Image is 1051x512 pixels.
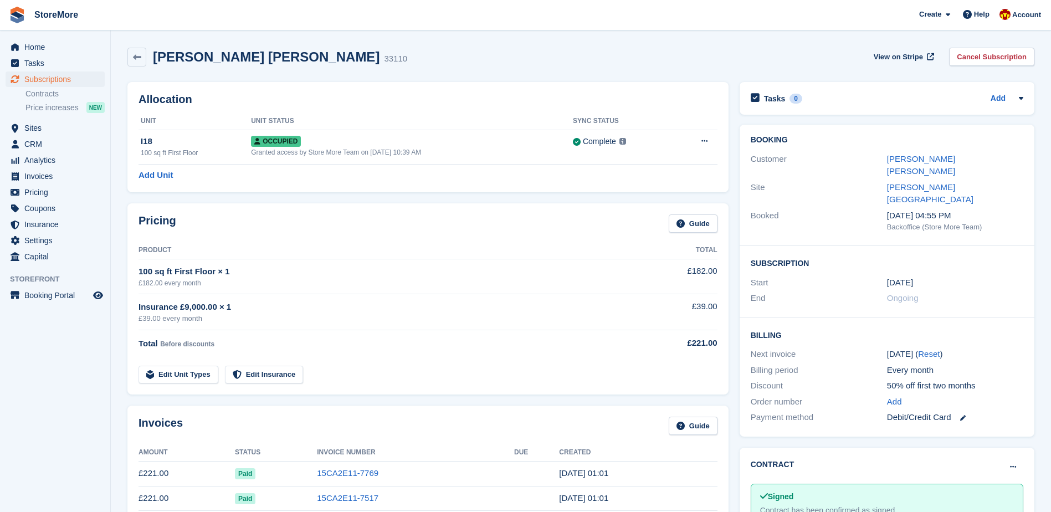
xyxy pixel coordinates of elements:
[24,249,91,264] span: Capital
[251,112,573,130] th: Unit Status
[24,233,91,248] span: Settings
[6,152,105,168] a: menu
[6,55,105,71] a: menu
[669,214,717,233] a: Guide
[751,181,887,206] div: Site
[628,337,717,350] div: £221.00
[6,217,105,232] a: menu
[751,292,887,305] div: End
[887,364,1023,377] div: Every month
[6,71,105,87] a: menu
[751,209,887,233] div: Booked
[559,493,608,503] time: 2025-07-13 00:01:15 UTC
[887,396,902,408] a: Add
[760,491,1014,503] div: Signed
[139,242,628,259] th: Product
[139,339,158,348] span: Total
[764,94,786,104] h2: Tasks
[24,152,91,168] span: Analytics
[139,278,628,288] div: £182.00 every month
[999,9,1011,20] img: Store More Team
[9,7,25,23] img: stora-icon-8386f47178a22dfd0bd8f6a31ec36ba5ce8667c1dd55bd0f319d3a0aa187defe.svg
[887,293,919,303] span: Ongoing
[874,52,923,63] span: View on Stripe
[24,71,91,87] span: Subscriptions
[24,217,91,232] span: Insurance
[887,209,1023,222] div: [DATE] 04:55 PM
[949,48,1034,66] a: Cancel Subscription
[6,39,105,55] a: menu
[251,147,573,157] div: Granted access by Store More Team on [DATE] 10:39 AM
[139,265,628,278] div: 100 sq ft First Floor × 1
[30,6,83,24] a: StoreMore
[25,101,105,114] a: Price increases NEW
[24,185,91,200] span: Pricing
[24,201,91,216] span: Coupons
[751,277,887,289] div: Start
[24,55,91,71] span: Tasks
[751,329,1023,340] h2: Billing
[24,168,91,184] span: Invoices
[139,112,251,130] th: Unit
[153,49,380,64] h2: [PERSON_NAME] [PERSON_NAME]
[6,249,105,264] a: menu
[91,289,105,302] a: Preview store
[24,120,91,136] span: Sites
[25,103,79,113] span: Price increases
[6,201,105,216] a: menu
[887,411,1023,424] div: Debit/Credit Card
[6,168,105,184] a: menu
[751,257,1023,268] h2: Subscription
[628,294,717,330] td: £39.00
[225,366,304,384] a: Edit Insurance
[628,242,717,259] th: Total
[6,136,105,152] a: menu
[139,214,176,233] h2: Pricing
[384,53,407,65] div: 33110
[141,135,251,148] div: I18
[514,444,559,462] th: Due
[24,136,91,152] span: CRM
[141,148,251,158] div: 100 sq ft First Floor
[24,39,91,55] span: Home
[139,301,628,314] div: Insurance £9,000.00 × 1
[25,89,105,99] a: Contracts
[6,120,105,136] a: menu
[751,348,887,361] div: Next invoice
[919,9,941,20] span: Create
[317,493,378,503] a: 15CA2E11-7517
[139,313,628,324] div: £39.00 every month
[887,154,955,176] a: [PERSON_NAME] [PERSON_NAME]
[619,138,626,145] img: icon-info-grey-7440780725fd019a000dd9b08b2336e03edf1995a4989e88bcd33f0948082b44.svg
[559,444,717,462] th: Created
[974,9,990,20] span: Help
[139,461,235,486] td: £221.00
[991,93,1006,105] a: Add
[139,366,218,384] a: Edit Unit Types
[887,348,1023,361] div: [DATE] ( )
[887,380,1023,392] div: 50% off first two months
[751,396,887,408] div: Order number
[317,444,514,462] th: Invoice Number
[235,468,255,479] span: Paid
[789,94,802,104] div: 0
[139,93,717,106] h2: Allocation
[139,486,235,511] td: £221.00
[751,136,1023,145] h2: Booking
[869,48,936,66] a: View on Stripe
[139,417,183,435] h2: Invoices
[6,233,105,248] a: menu
[628,259,717,294] td: £182.00
[139,444,235,462] th: Amount
[317,468,378,478] a: 15CA2E11-7769
[573,112,673,130] th: Sync Status
[235,444,317,462] th: Status
[6,185,105,200] a: menu
[86,102,105,113] div: NEW
[918,349,940,359] a: Reset
[887,182,973,204] a: [PERSON_NAME][GEOGRAPHIC_DATA]
[160,340,214,348] span: Before discounts
[139,169,173,182] a: Add Unit
[669,417,717,435] a: Guide
[6,288,105,303] a: menu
